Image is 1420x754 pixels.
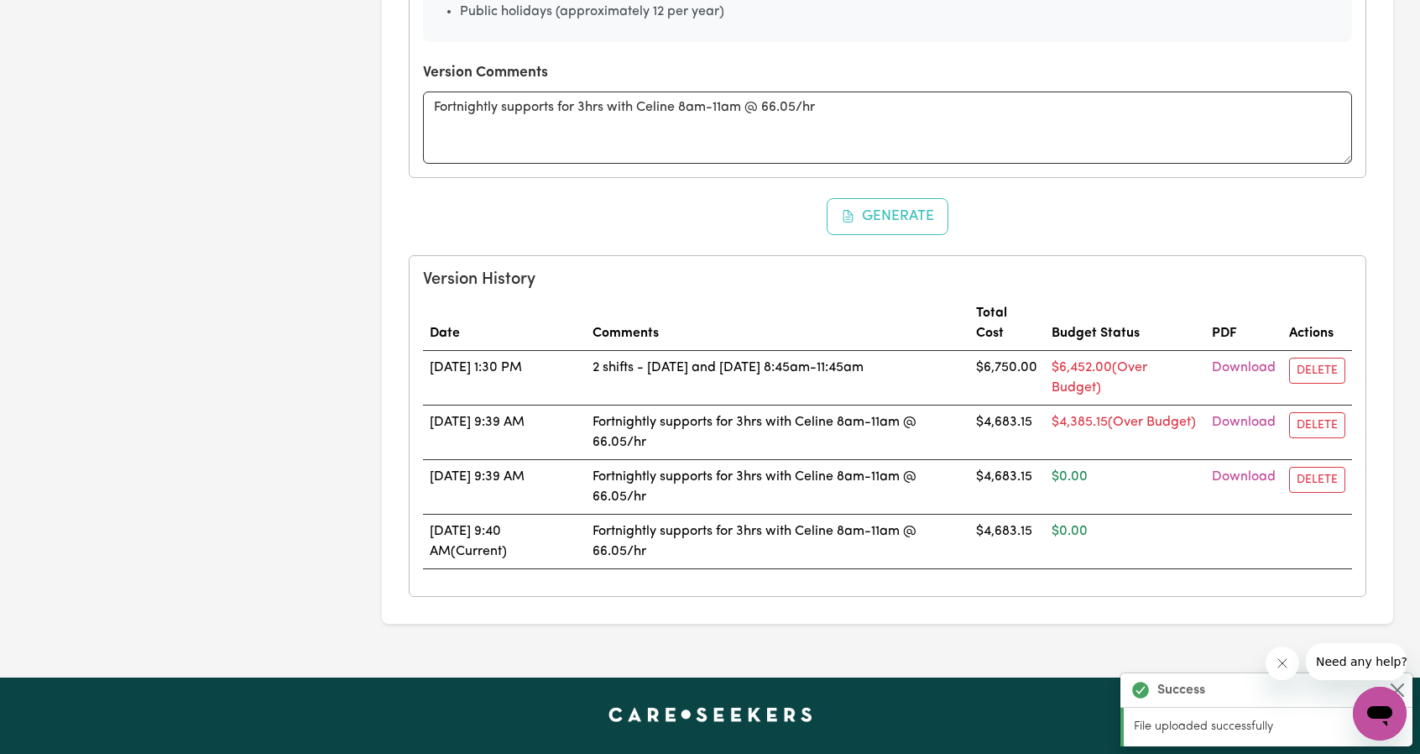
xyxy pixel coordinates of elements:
td: Fortnightly supports for 3hrs with Celine 8am-11am @ 66.05/hr [586,515,969,569]
iframe: Close message [1266,647,1299,680]
td: $4,683.15 [969,460,1045,515]
span: $0.00 [1052,525,1088,538]
button: Delete [1289,358,1345,384]
th: Total Cost [969,296,1045,351]
button: Generate [827,198,949,235]
td: Fortnightly supports for 3hrs with Celine 8am-11am @ 66.05/hr [586,406,969,460]
span: $4,385.15 (Over Budget) [1052,416,1196,429]
a: Download [1212,361,1276,374]
h5: Version History [423,270,1352,290]
label: Version Comments [423,62,548,84]
td: $4,683.15 [969,515,1045,569]
th: Date [423,296,586,351]
strong: Success [1157,680,1205,700]
td: [DATE] 9:39 AM [423,406,586,460]
a: Careseekers home page [608,708,812,721]
iframe: Message from company [1306,643,1407,680]
th: Budget Status [1045,296,1205,351]
td: $6,750.00 [969,351,1045,406]
iframe: Button to launch messaging window [1353,687,1407,741]
td: [DATE] 9:40 AM (Current) [423,515,586,569]
td: Fortnightly supports for 3hrs with Celine 8am-11am @ 66.05/hr [586,460,969,515]
span: $0.00 [1052,470,1088,484]
th: PDF [1205,296,1282,351]
td: $4,683.15 [969,406,1045,460]
td: 2 shifts - [DATE] and [DATE] 8:45am-11:45am [586,351,969,406]
li: Public holidays (approximately 12 per year) [460,2,1332,22]
textarea: Fortnightly supports for 3hrs with Celine 8am-11am @ 66.05/hr [423,92,1352,164]
button: Close [1387,680,1407,700]
td: [DATE] 1:30 PM [423,351,586,406]
td: [DATE] 9:39 AM [423,460,586,515]
button: Delete [1289,467,1345,493]
p: File uploaded successfully [1134,718,1402,736]
a: Download [1212,470,1276,484]
th: Actions [1282,296,1352,351]
a: Download [1212,416,1276,429]
button: Delete [1289,412,1345,438]
th: Comments [586,296,969,351]
span: Need any help? [10,12,102,25]
span: $6,452.00 (Over Budget) [1052,361,1147,395]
